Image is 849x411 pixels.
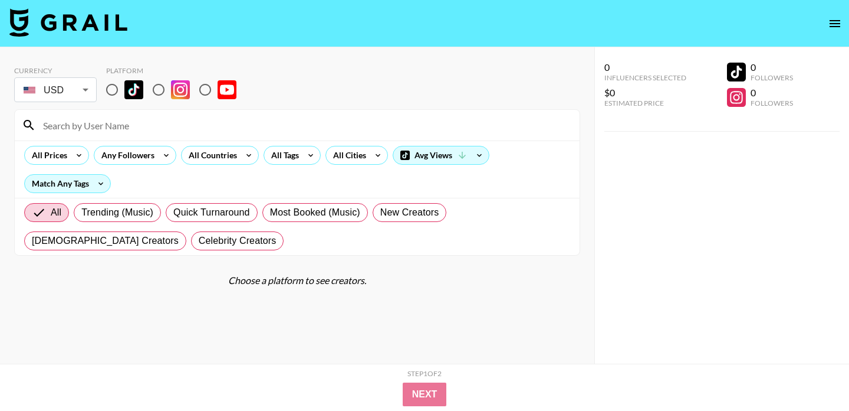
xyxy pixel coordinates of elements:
[14,275,580,286] div: Choose a platform to see creators.
[9,8,127,37] img: Grail Talent
[25,146,70,164] div: All Prices
[199,234,277,248] span: Celebrity Creators
[124,80,143,99] img: TikTok
[14,66,97,75] div: Currency
[326,146,368,164] div: All Cities
[823,12,847,35] button: open drawer
[604,99,686,107] div: Estimated Price
[17,80,94,100] div: USD
[81,206,153,220] span: Trending (Music)
[751,61,793,73] div: 0
[751,87,793,99] div: 0
[218,80,236,99] img: YouTube
[270,206,360,220] span: Most Booked (Music)
[173,206,250,220] span: Quick Turnaround
[604,73,686,82] div: Influencers Selected
[25,175,110,193] div: Match Any Tags
[604,61,686,73] div: 0
[36,116,572,135] input: Search by User Name
[403,383,447,406] button: Next
[393,146,489,164] div: Avg Views
[32,234,179,248] span: [DEMOGRAPHIC_DATA] Creators
[106,66,246,75] div: Platform
[171,80,190,99] img: Instagram
[264,146,301,164] div: All Tags
[751,73,793,82] div: Followers
[751,99,793,107] div: Followers
[380,206,439,220] span: New Creators
[51,206,61,220] span: All
[407,369,442,378] div: Step 1 of 2
[94,146,157,164] div: Any Followers
[182,146,239,164] div: All Countries
[604,87,686,99] div: $0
